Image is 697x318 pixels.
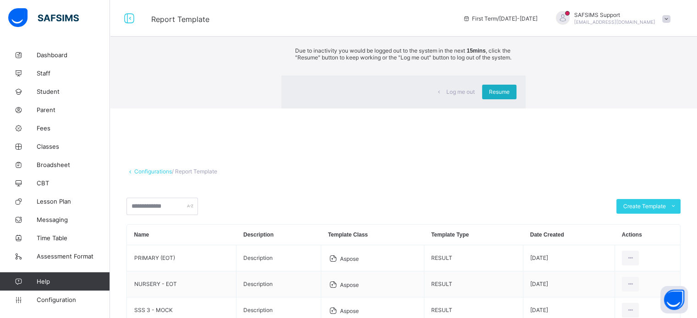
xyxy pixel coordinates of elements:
[574,19,655,25] span: [EMAIL_ADDRESS][DOMAIN_NAME]
[37,198,110,205] span: Lesson Plan
[127,271,236,297] td: NURSERY - EOT
[37,234,110,242] span: Time Table
[574,11,655,18] span: SAFSIMS Support
[523,271,615,297] td: [DATE]
[134,168,172,175] a: Configurations
[236,245,321,271] td: Description
[660,286,688,313] button: Open asap
[236,271,321,297] td: Description
[321,245,424,271] td: Aspose
[424,225,523,245] th: Template Type
[37,296,110,303] span: Configuration
[37,88,110,95] span: Student
[37,179,110,187] span: CBT
[523,245,615,271] td: [DATE]
[37,70,110,77] span: Staff
[236,225,321,245] th: Description
[127,225,236,245] th: Name
[37,143,110,150] span: Classes
[37,253,110,260] span: Assessment Format
[446,88,475,95] span: Log me out
[615,225,680,245] th: Actions
[321,271,424,297] td: Aspose
[127,245,236,271] td: PRIMARY (EOT)
[523,225,615,245] th: Date Created
[37,51,110,59] span: Dashboard
[463,15,538,22] span: session/term information
[37,278,110,285] span: Help
[8,8,79,27] img: safsims
[295,47,511,61] p: Due to inactivity you would be logged out to the system in the next , click the "Resume" button t...
[37,106,110,113] span: Parent
[151,15,209,24] span: Report Template
[37,124,110,132] span: Fees
[424,245,523,271] td: RESULT
[424,271,523,297] td: RESULT
[547,11,675,26] div: SAFSIMS Support
[623,203,666,210] span: Create Template
[37,161,110,168] span: Broadsheet
[172,168,217,175] span: / Report Template
[321,225,424,245] th: Template Class
[37,216,110,223] span: Messaging
[466,48,485,54] strong: 15mins
[489,88,510,95] span: Resume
